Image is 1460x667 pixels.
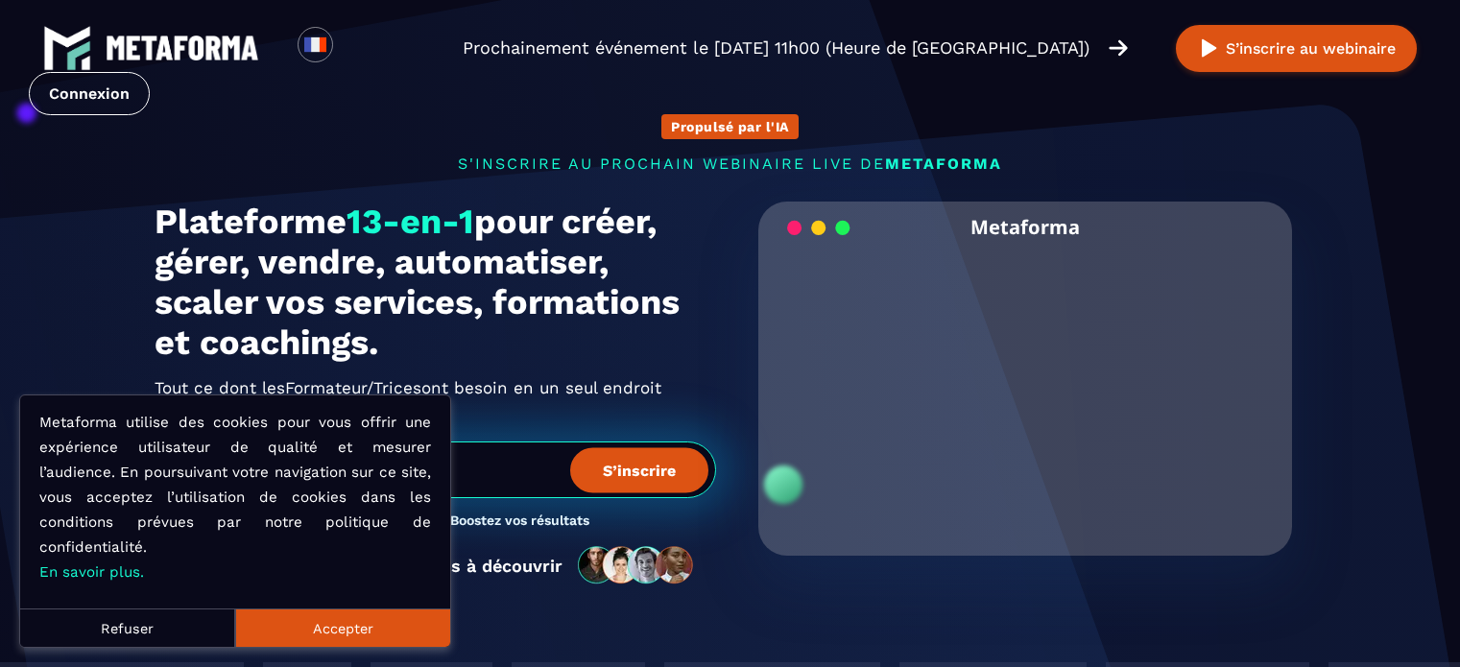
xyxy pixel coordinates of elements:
p: s'inscrire au prochain webinaire live de [155,155,1306,173]
button: Accepter [235,608,450,647]
button: Refuser [20,608,235,647]
img: community-people [572,545,701,585]
img: logo [106,36,259,60]
button: S’inscrire [570,447,708,492]
h3: Boostez vos résultats [450,512,589,531]
img: play [1197,36,1221,60]
img: arrow-right [1109,37,1128,59]
a: En savoir plus. [39,563,144,581]
input: Search for option [349,36,364,60]
h2: Metaforma [970,202,1080,252]
img: loading [787,219,850,237]
img: logo [43,24,91,72]
span: Formateur/Trices [285,372,421,403]
video: Your browser does not support the video tag. [773,252,1279,505]
span: 13-en-1 [347,202,474,242]
h1: Plateforme pour créer, gérer, vendre, automatiser, scaler vos services, formations et coachings. [155,202,716,363]
div: Search for option [333,27,380,69]
button: S’inscrire au webinaire [1176,25,1417,72]
p: Metaforma utilise des cookies pour vous offrir une expérience utilisateur de qualité et mesurer l... [39,410,431,584]
img: fr [303,33,327,57]
a: Connexion [29,72,150,115]
span: METAFORMA [885,155,1002,173]
h2: Tout ce dont les ont besoin en un seul endroit [155,372,716,403]
p: Prochainement événement le [DATE] 11h00 (Heure de [GEOGRAPHIC_DATA]) [463,35,1089,61]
